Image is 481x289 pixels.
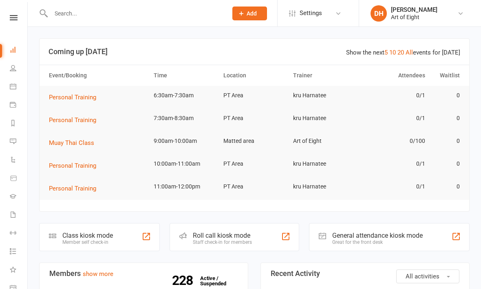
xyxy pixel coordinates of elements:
td: kru Harnatee [289,177,359,196]
a: 5 [384,49,388,56]
td: kru Harnatee [289,154,359,173]
td: 0/1 [359,86,429,105]
th: Attendees [359,65,429,86]
a: 20 [397,49,404,56]
td: Art of Eight [289,131,359,151]
button: Personal Training [49,161,102,171]
button: Add [232,7,267,20]
td: PT Area [220,154,289,173]
td: PT Area [220,177,289,196]
input: Search... [49,8,222,19]
th: Waitlist [429,65,464,86]
div: [PERSON_NAME] [391,6,437,13]
th: Location [220,65,289,86]
a: 10 [389,49,396,56]
span: Settings [300,4,322,22]
td: kru Harnatee [289,86,359,105]
td: 11:00am-12:00pm [150,177,220,196]
span: Personal Training [49,185,96,192]
td: 0/1 [359,109,429,128]
div: Art of Eight [391,13,437,21]
td: 6:30am-7:30am [150,86,220,105]
a: People [10,60,28,78]
span: All activities [406,273,439,280]
td: Matted area [220,131,289,151]
td: 9:00am-10:00am [150,131,220,151]
th: Event/Booking [45,65,150,86]
div: Roll call kiosk mode [193,232,252,239]
a: Reports [10,115,28,133]
h3: Coming up [DATE] [49,48,460,56]
a: What's New [10,261,28,280]
button: All activities [396,269,459,283]
span: Personal Training [49,162,96,169]
td: 0 [429,109,464,128]
a: Payments [10,96,28,115]
div: Show the next events for [DATE] [346,48,460,57]
h3: Members [49,269,238,278]
div: Staff check-in for members [193,239,252,245]
button: Personal Training [49,184,102,193]
td: 0 [429,154,464,173]
a: All [406,49,413,56]
div: Class kiosk mode [62,232,113,239]
div: General attendance kiosk mode [332,232,423,239]
h3: Recent Activity [271,269,459,278]
td: 0 [429,177,464,196]
td: 10:00am-11:00am [150,154,220,173]
strong: 228 [172,274,196,287]
th: Trainer [289,65,359,86]
button: Personal Training [49,92,102,102]
button: Muay Thai Class [49,138,100,148]
span: Muay Thai Class [49,139,94,147]
th: Time [150,65,220,86]
td: 0 [429,86,464,105]
a: show more [83,270,113,278]
button: Personal Training [49,115,102,125]
td: 7:30am-8:30am [150,109,220,128]
td: 0/1 [359,177,429,196]
div: DH [371,5,387,22]
a: Calendar [10,78,28,96]
td: 0/100 [359,131,429,151]
td: 0/1 [359,154,429,173]
td: 0 [429,131,464,151]
a: Product Sales [10,170,28,188]
td: PT Area [220,86,289,105]
td: PT Area [220,109,289,128]
span: Personal Training [49,116,96,124]
div: Member self check-in [62,239,113,245]
a: Dashboard [10,42,28,60]
span: Add [247,10,257,17]
td: kru Harnatee [289,109,359,128]
div: Great for the front desk [332,239,423,245]
span: Personal Training [49,94,96,101]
